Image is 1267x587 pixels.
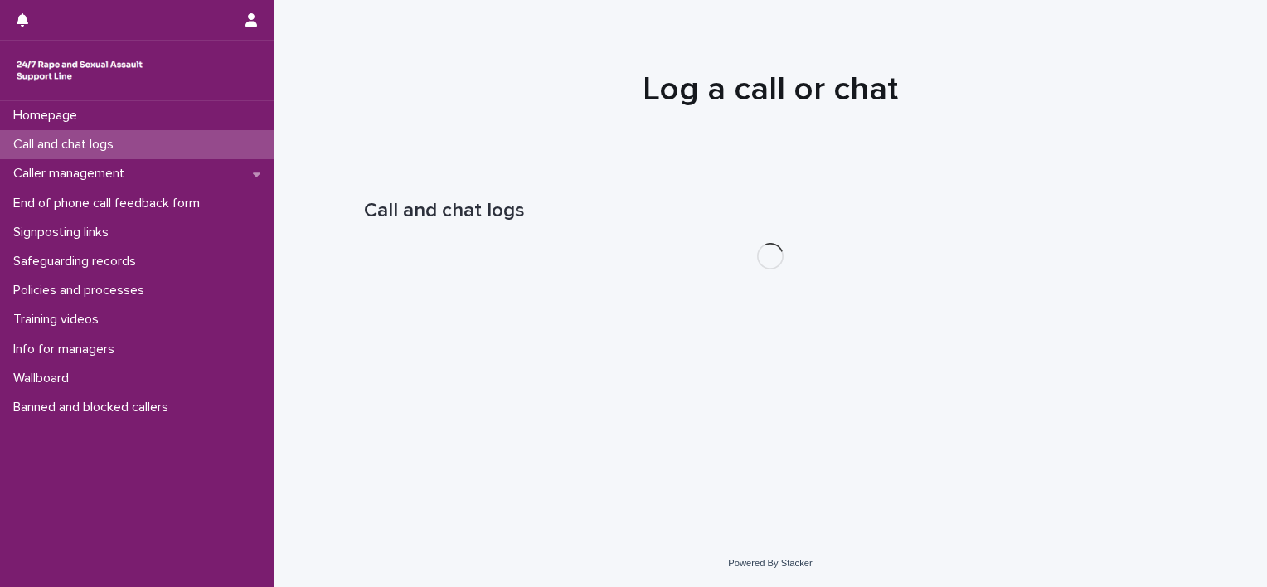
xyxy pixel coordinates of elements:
p: Policies and processes [7,283,158,298]
p: Banned and blocked callers [7,400,182,415]
a: Powered By Stacker [728,558,812,568]
p: Homepage [7,108,90,124]
p: End of phone call feedback form [7,196,213,211]
p: Signposting links [7,225,122,240]
p: Wallboard [7,371,82,386]
p: Call and chat logs [7,137,127,153]
p: Info for managers [7,342,128,357]
h1: Log a call or chat [364,70,1177,109]
img: rhQMoQhaT3yELyF149Cw [13,54,146,87]
p: Safeguarding records [7,254,149,269]
p: Training videos [7,312,112,327]
p: Caller management [7,166,138,182]
h1: Call and chat logs [364,199,1177,223]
